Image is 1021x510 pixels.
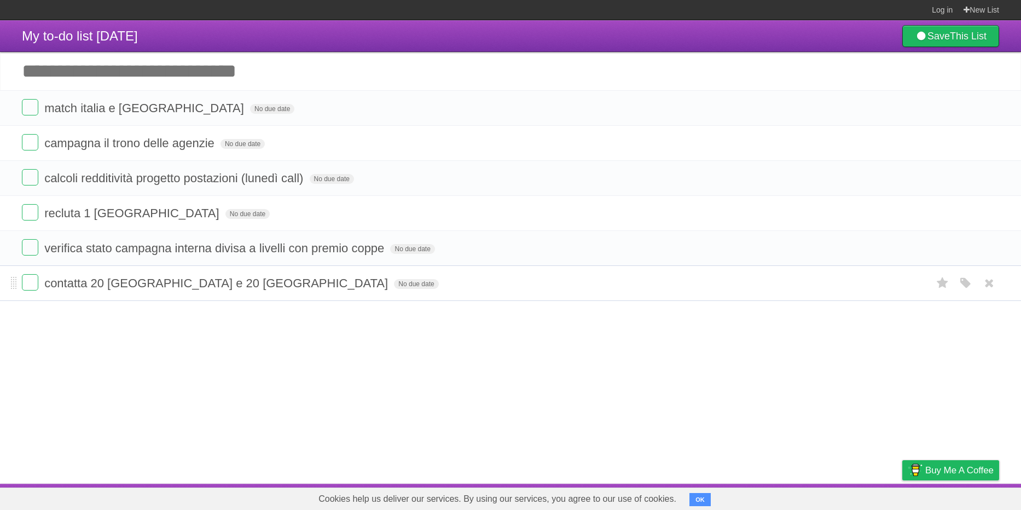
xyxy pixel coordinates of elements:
label: Done [22,169,38,186]
span: No due date [310,174,354,184]
span: No due date [394,279,438,289]
button: OK [689,493,711,506]
span: calcoli redditività progetto postazioni (lunedì call) [44,171,306,185]
b: This List [950,31,987,42]
a: Privacy [888,486,916,507]
span: campagna il trono delle agenzie [44,136,217,150]
span: No due date [225,209,270,219]
span: Buy me a coffee [925,461,994,480]
label: Done [22,99,38,115]
label: Done [22,274,38,291]
span: verifica stato campagna interna divisa a livelli con premio coppe [44,241,387,255]
a: About [757,486,780,507]
a: Developers [793,486,837,507]
span: My to-do list [DATE] [22,28,138,43]
span: Cookies help us deliver our services. By using our services, you agree to our use of cookies. [308,488,687,510]
a: Suggest a feature [930,486,999,507]
label: Star task [932,274,953,292]
span: recluta 1 [GEOGRAPHIC_DATA] [44,206,222,220]
span: contatta 20 [GEOGRAPHIC_DATA] e 20 [GEOGRAPHIC_DATA] [44,276,391,290]
span: No due date [221,139,265,149]
label: Done [22,239,38,256]
a: SaveThis List [902,25,999,47]
span: match italia e [GEOGRAPHIC_DATA] [44,101,247,115]
a: Terms [851,486,875,507]
span: No due date [250,104,294,114]
label: Done [22,204,38,221]
span: No due date [390,244,434,254]
label: Done [22,134,38,150]
img: Buy me a coffee [908,461,923,479]
a: Buy me a coffee [902,460,999,480]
